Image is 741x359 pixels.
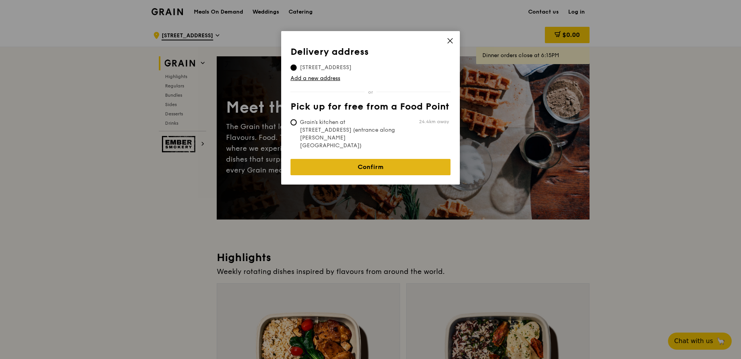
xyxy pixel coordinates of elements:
th: Delivery address [290,47,451,61]
a: Add a new address [290,75,451,82]
input: [STREET_ADDRESS] [290,64,297,71]
th: Pick up for free from a Food Point [290,101,451,115]
span: 24.4km away [419,119,449,125]
a: Confirm [290,159,451,175]
span: Grain's kitchen at [STREET_ADDRESS] (entrance along [PERSON_NAME][GEOGRAPHIC_DATA]) [290,119,406,150]
input: Grain's kitchen at [STREET_ADDRESS] (entrance along [PERSON_NAME][GEOGRAPHIC_DATA])24.4km away [290,119,297,125]
span: [STREET_ADDRESS] [290,64,361,71]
